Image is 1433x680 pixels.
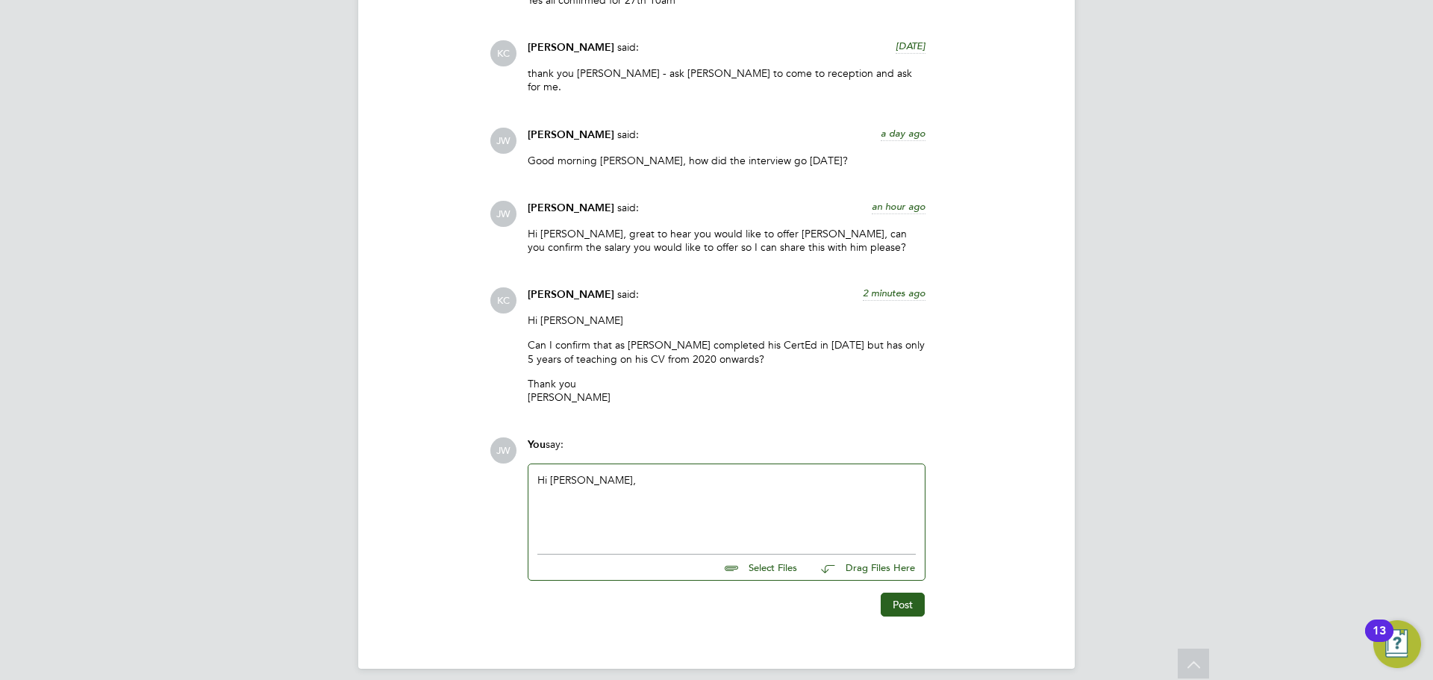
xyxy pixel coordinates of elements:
[617,128,639,141] span: said:
[896,40,925,52] span: [DATE]
[528,437,925,464] div: say:
[528,288,614,301] span: [PERSON_NAME]
[617,40,639,54] span: said:
[490,287,516,314] span: KC
[528,41,614,54] span: [PERSON_NAME]
[528,227,925,254] p: Hi [PERSON_NAME], great to hear you would like to offer [PERSON_NAME], can you confirm the salary...
[1373,631,1386,650] div: 13
[872,200,925,213] span: an hour ago
[490,40,516,66] span: KC
[617,287,639,301] span: said:
[809,552,916,584] button: Drag Files Here
[537,473,916,537] div: Hi [PERSON_NAME],
[490,201,516,227] span: JW
[863,287,925,299] span: 2 minutes ago
[528,154,925,167] p: Good morning [PERSON_NAME], how did the interview go [DATE]?
[1373,620,1421,668] button: Open Resource Center, 13 new notifications
[881,127,925,140] span: a day ago
[617,201,639,214] span: said:
[490,437,516,464] span: JW
[528,338,925,365] p: Can I confirm that as [PERSON_NAME] completed his CertEd in [DATE] but has only 5 years of teachi...
[490,128,516,154] span: JW
[528,202,614,214] span: [PERSON_NAME]
[528,314,925,327] p: Hi [PERSON_NAME]
[881,593,925,617] button: Post
[528,438,546,451] span: You
[528,128,614,141] span: [PERSON_NAME]
[528,66,925,93] p: thank you [PERSON_NAME] - ask [PERSON_NAME] to come to reception and ask for me.
[528,377,925,404] p: Thank you [PERSON_NAME]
